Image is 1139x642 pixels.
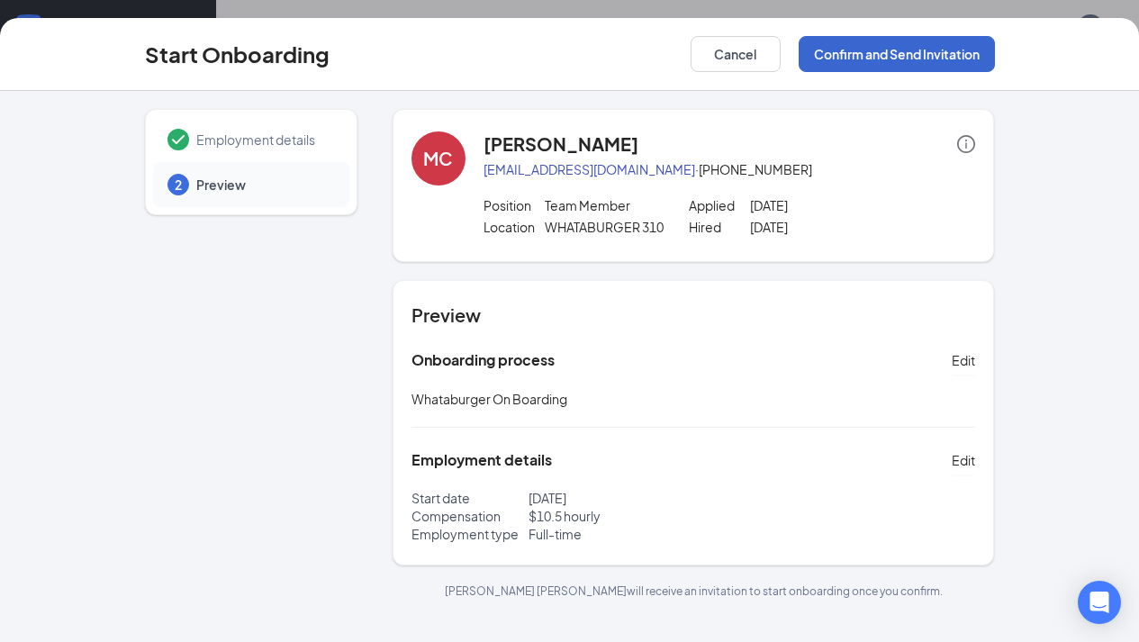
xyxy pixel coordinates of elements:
[1078,581,1121,624] div: Open Intercom Messenger
[799,36,995,72] button: Confirm and Send Invitation
[545,196,668,214] p: Team Member
[750,218,873,236] p: [DATE]
[393,583,995,599] p: [PERSON_NAME] [PERSON_NAME] will receive an invitation to start onboarding once you confirm.
[167,129,189,150] svg: Checkmark
[952,351,975,369] span: Edit
[529,525,693,543] p: Full-time
[952,346,975,375] button: Edit
[750,196,873,214] p: [DATE]
[529,489,693,507] p: [DATE]
[957,135,975,153] span: info-circle
[411,489,529,507] p: Start date
[691,36,781,72] button: Cancel
[484,161,695,177] a: [EMAIL_ADDRESS][DOMAIN_NAME]
[196,131,331,149] span: Employment details
[484,196,545,214] p: Position
[196,176,331,194] span: Preview
[689,196,750,214] p: Applied
[529,507,693,525] p: $ 10.5 hourly
[411,391,567,407] span: Whataburger On Boarding
[411,450,552,470] h5: Employment details
[145,39,330,69] h3: Start Onboarding
[484,131,638,157] h4: [PERSON_NAME]
[952,446,975,475] button: Edit
[411,303,976,328] h4: Preview
[411,350,555,370] h5: Onboarding process
[411,525,529,543] p: Employment type
[689,218,750,236] p: Hired
[175,176,182,194] span: 2
[484,218,545,236] p: Location
[545,218,668,236] p: WHATABURGER 310
[484,160,976,178] p: · [PHONE_NUMBER]
[423,146,453,171] div: MC
[952,451,975,469] span: Edit
[411,507,529,525] p: Compensation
